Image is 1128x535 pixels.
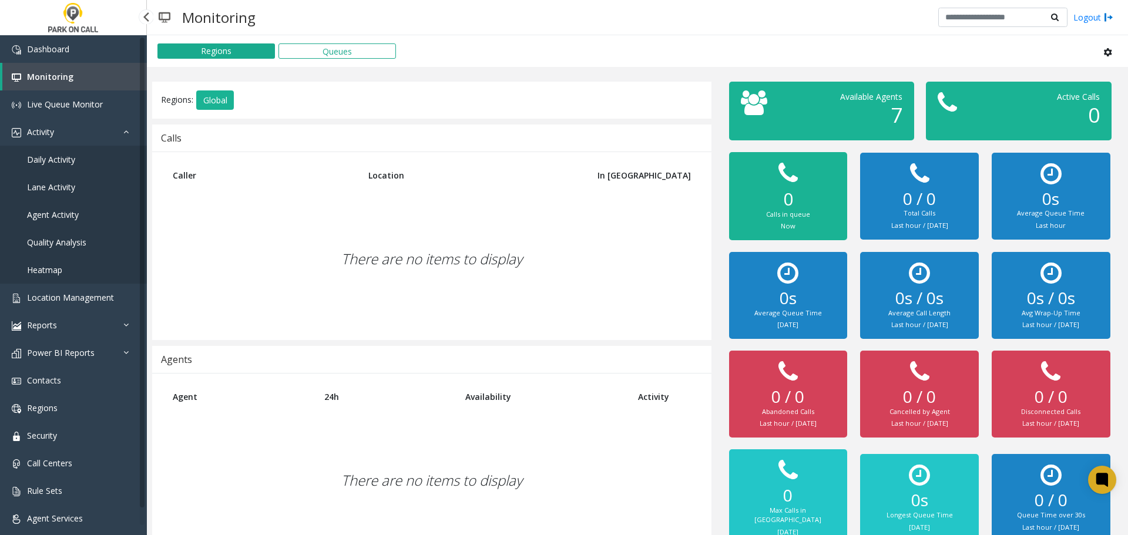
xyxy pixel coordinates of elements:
h2: 0 / 0 [1003,387,1098,407]
small: Last hour / [DATE] [891,320,948,329]
h2: 0 [741,189,835,210]
img: 'icon' [12,376,21,386]
img: 'icon' [12,404,21,413]
div: Disconnected Calls [1003,407,1098,417]
div: Abandoned Calls [741,407,835,417]
span: 0 [1088,101,1100,129]
th: Activity [629,382,700,411]
div: Avg Wrap-Up Time [1003,308,1098,318]
small: Now [781,221,795,230]
h2: 0s [1003,189,1098,209]
th: 24h [315,382,457,411]
span: Regions: [161,93,193,105]
div: Longest Queue Time [872,510,966,520]
span: Dashboard [27,43,69,55]
span: Call Centers [27,457,72,469]
h3: Monitoring [176,3,261,32]
span: Heatmap [27,264,62,275]
span: Power BI Reports [27,347,95,358]
span: Rule Sets [27,485,62,496]
h2: 0s / 0s [1003,288,1098,308]
span: Daily Activity [27,154,75,165]
small: Last hour [1036,221,1066,230]
a: Logout [1073,11,1113,23]
div: Average Call Length [872,308,966,318]
h2: 0 [741,486,835,506]
div: Calls in queue [741,210,835,220]
small: Last hour / [DATE] [891,221,948,230]
small: [DATE] [909,523,930,531]
span: Available Agents [840,91,902,102]
img: 'icon' [12,100,21,110]
div: Average Queue Time [1003,208,1098,218]
img: 'icon' [12,514,21,524]
a: Monitoring [2,63,147,90]
div: Average Queue Time [741,308,835,318]
th: Agent [164,382,315,411]
img: 'icon' [12,349,21,358]
span: Location Management [27,292,114,303]
small: Last hour / [DATE] [1022,419,1079,428]
span: Monitoring [27,71,73,82]
img: pageIcon [159,3,170,32]
div: Cancelled by Agent [872,407,966,417]
img: 'icon' [12,45,21,55]
button: Regions [157,43,275,59]
span: Active Calls [1057,91,1100,102]
small: Last hour / [DATE] [891,419,948,428]
img: 'icon' [12,459,21,469]
h2: 0s / 0s [872,288,966,308]
div: Queue Time over 30s [1003,510,1098,520]
span: Reports [27,319,57,331]
small: Last hour / [DATE] [1022,320,1079,329]
div: Max Calls in [GEOGRAPHIC_DATA] [741,506,835,525]
th: In [GEOGRAPHIC_DATA] [568,161,700,190]
span: Agent Activity [27,209,79,220]
img: 'icon' [12,432,21,441]
div: Total Calls [872,208,966,218]
button: Global [196,90,234,110]
img: logout [1104,11,1113,23]
button: Queues [278,43,396,59]
span: Quality Analysis [27,237,86,248]
span: Contacts [27,375,61,386]
th: Location [360,161,568,190]
small: Last hour / [DATE] [760,419,817,428]
h2: 0 / 0 [1003,490,1098,510]
img: 'icon' [12,294,21,303]
span: Agent Services [27,513,83,524]
div: Calls [161,130,182,146]
th: Availability [456,382,629,411]
div: Agents [161,352,192,367]
img: 'icon' [12,73,21,82]
h2: 0s [741,288,835,308]
span: Activity [27,126,54,137]
h2: 0 / 0 [741,387,835,407]
span: Live Queue Monitor [27,99,103,110]
span: Security [27,430,57,441]
h2: 0 / 0 [872,387,966,407]
span: Regions [27,402,58,413]
span: Lane Activity [27,181,75,193]
th: Caller [164,161,360,190]
span: 7 [891,101,902,129]
h2: 0s [872,490,966,510]
div: There are no items to display [164,190,700,328]
img: 'icon' [12,128,21,137]
small: [DATE] [777,320,798,329]
img: 'icon' [12,487,21,496]
h2: 0 / 0 [872,189,966,209]
img: 'icon' [12,321,21,331]
small: Last hour / [DATE] [1022,523,1079,531]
